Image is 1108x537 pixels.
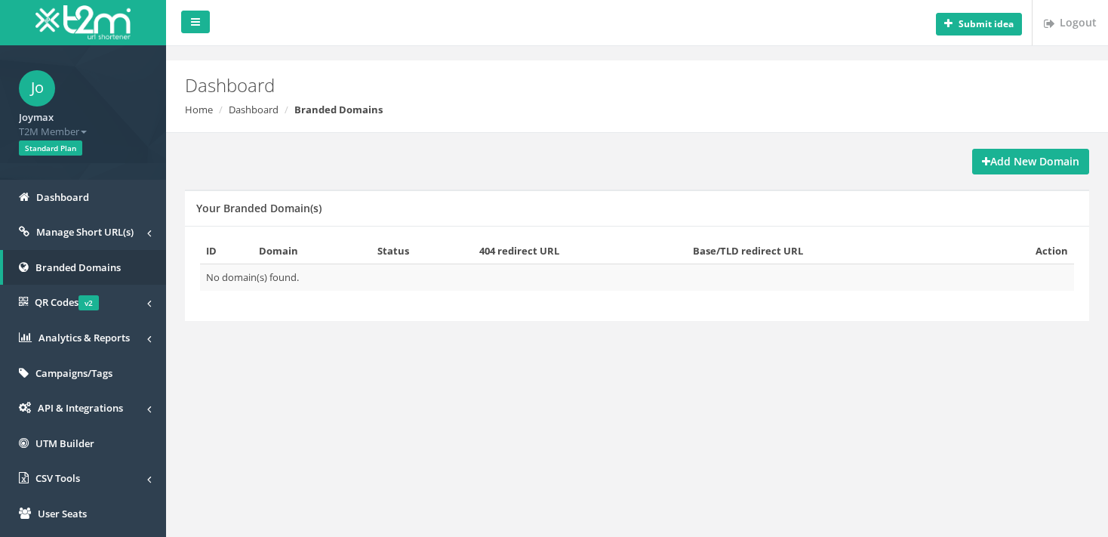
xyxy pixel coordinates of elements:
th: ID [200,238,253,264]
span: v2 [78,295,99,310]
a: Home [185,103,213,116]
span: QR Codes [35,295,99,309]
th: Action [971,238,1074,264]
span: Manage Short URL(s) [36,225,134,239]
span: Analytics & Reports [38,331,130,344]
a: Dashboard [229,103,279,116]
img: T2M [35,5,131,39]
span: Jo [19,70,55,106]
button: Submit idea [936,13,1022,35]
strong: Add New Domain [982,154,1079,168]
span: Dashboard [36,190,89,204]
th: Base/TLD redirect URL [687,238,971,264]
span: Standard Plan [19,140,82,156]
span: API & Integrations [38,401,123,415]
th: Domain [253,238,372,264]
span: T2M Member [19,125,147,139]
h2: Dashboard [185,76,934,95]
strong: Joymax [19,110,54,124]
a: Add New Domain [972,149,1089,174]
a: Joymax T2M Member [19,106,147,138]
span: Campaigns/Tags [35,366,112,380]
b: Submit idea [959,17,1014,30]
h5: Your Branded Domain(s) [196,202,322,214]
span: User Seats [38,507,87,520]
strong: Branded Domains [294,103,383,116]
span: Branded Domains [35,261,121,274]
span: CSV Tools [35,471,80,485]
th: 404 redirect URL [473,238,687,264]
th: Status [371,238,473,264]
span: UTM Builder [35,437,94,450]
td: No domain(s) found. [200,264,1074,291]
